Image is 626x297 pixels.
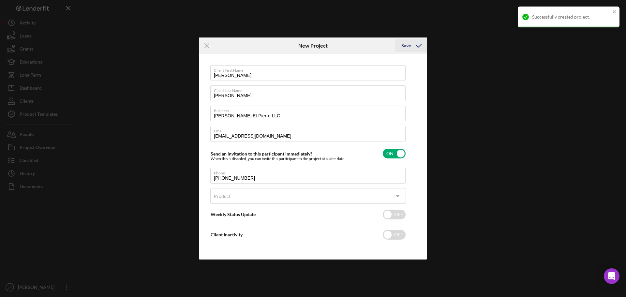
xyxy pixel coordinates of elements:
[214,66,406,73] label: Client First Name
[401,39,411,52] div: Save
[211,212,256,217] label: Weekly Status Update
[214,194,231,199] div: Product
[214,106,406,113] label: Business
[532,14,610,20] div: Successfully created project.
[298,43,328,49] h6: New Project
[211,151,312,156] label: Send an invitation to this participant immediately?
[395,39,427,52] button: Save
[211,156,345,161] div: When this is disabled, you can invite this participant to the project at a later date.
[612,9,617,15] button: close
[211,232,243,237] label: Client Inactivity
[604,268,619,284] div: Open Intercom Messenger
[214,168,406,175] label: Phone
[214,86,406,93] label: Client Last Name
[214,126,406,133] label: Email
